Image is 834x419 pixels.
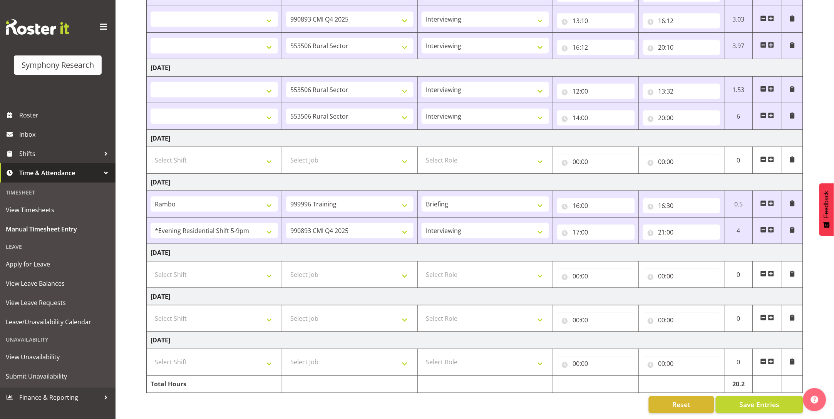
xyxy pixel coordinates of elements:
[147,174,803,191] td: [DATE]
[739,400,779,410] span: Save Entries
[643,84,720,99] input: Click to select...
[6,258,110,270] span: Apply for Leave
[19,167,100,179] span: Time & Attendance
[2,312,114,332] a: Leave/Unavailability Calendar
[643,312,720,328] input: Click to select...
[6,351,110,363] span: View Unavailability
[2,255,114,274] a: Apply for Leave
[19,109,112,121] span: Roster
[643,356,720,372] input: Click to select...
[6,204,110,216] span: View Timesheets
[6,316,110,328] span: Leave/Unavailability Calendar
[147,59,803,77] td: [DATE]
[6,297,110,308] span: View Leave Requests
[649,396,714,413] button: Reset
[147,288,803,305] td: [DATE]
[725,376,753,393] td: 20.2
[147,130,803,147] td: [DATE]
[6,370,110,382] span: Submit Unavailability
[823,191,830,218] span: Feedback
[2,274,114,293] a: View Leave Balances
[19,148,100,159] span: Shifts
[557,110,635,126] input: Click to select...
[643,13,720,28] input: Click to select...
[557,84,635,99] input: Click to select...
[2,184,114,200] div: Timesheet
[19,129,112,140] span: Inbox
[643,154,720,169] input: Click to select...
[19,392,100,403] span: Finance & Reporting
[557,198,635,213] input: Click to select...
[725,77,753,103] td: 1.53
[557,268,635,284] input: Click to select...
[672,400,690,410] span: Reset
[643,198,720,213] input: Click to select...
[557,40,635,55] input: Click to select...
[22,59,94,71] div: Symphony Research
[2,367,114,386] a: Submit Unavailability
[643,225,720,240] input: Click to select...
[6,223,110,235] span: Manual Timesheet Entry
[643,40,720,55] input: Click to select...
[557,356,635,372] input: Click to select...
[725,191,753,218] td: 0.5
[147,332,803,349] td: [DATE]
[2,200,114,220] a: View Timesheets
[2,239,114,255] div: Leave
[147,376,282,393] td: Total Hours
[716,396,803,413] button: Save Entries
[2,347,114,367] a: View Unavailability
[643,268,720,284] input: Click to select...
[725,6,753,33] td: 3.03
[819,183,834,236] button: Feedback - Show survey
[2,220,114,239] a: Manual Timesheet Entry
[2,332,114,347] div: Unavailability
[557,225,635,240] input: Click to select...
[811,396,819,404] img: help-xxl-2.png
[6,278,110,289] span: View Leave Balances
[557,13,635,28] input: Click to select...
[725,33,753,59] td: 3.97
[643,110,720,126] input: Click to select...
[725,261,753,288] td: 0
[725,103,753,130] td: 6
[725,305,753,332] td: 0
[147,244,803,261] td: [DATE]
[725,349,753,376] td: 0
[557,312,635,328] input: Click to select...
[725,147,753,174] td: 0
[557,154,635,169] input: Click to select...
[6,19,69,35] img: Rosterit website logo
[2,293,114,312] a: View Leave Requests
[725,218,753,244] td: 4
